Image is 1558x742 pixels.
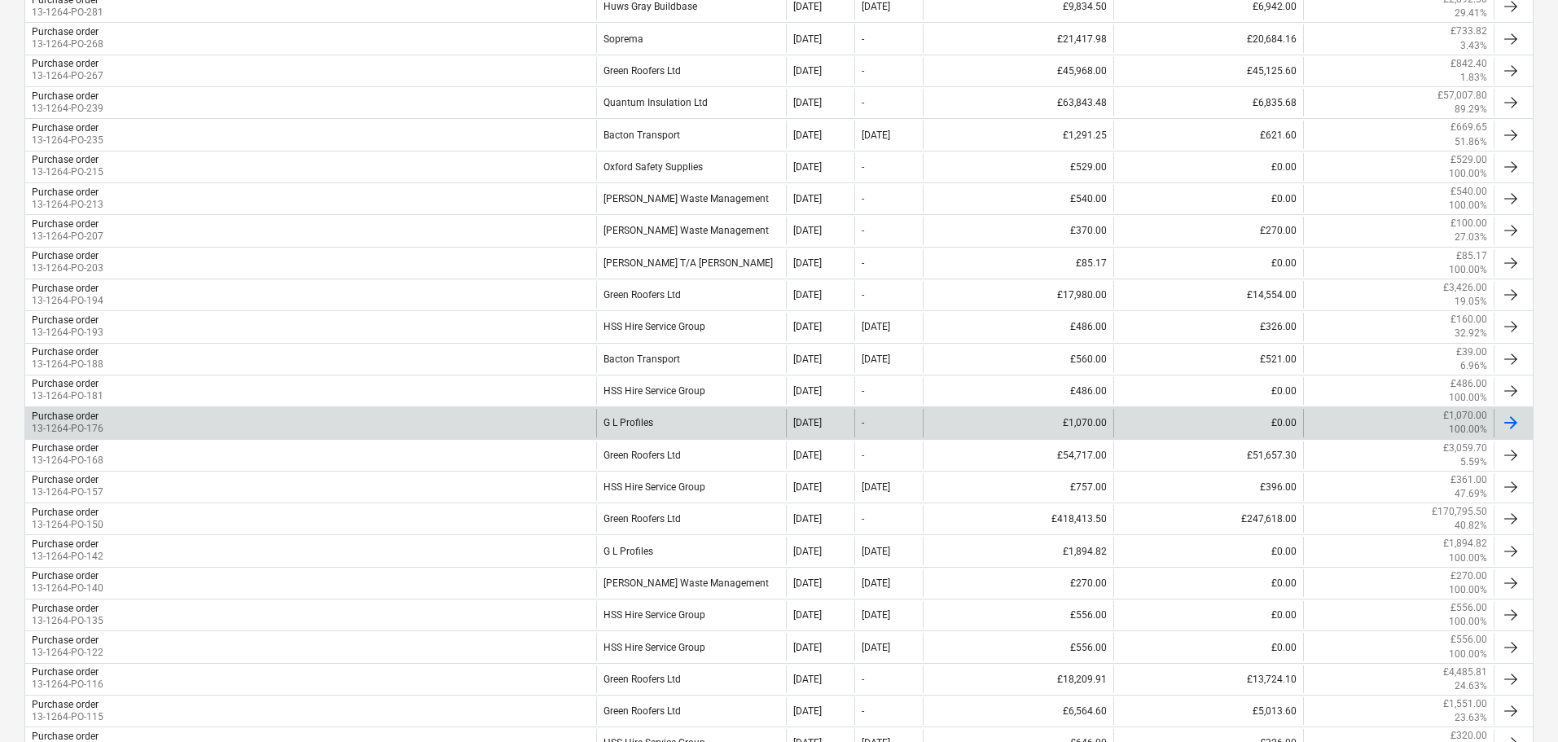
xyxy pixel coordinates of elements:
div: Purchase order [32,26,99,37]
div: HSS Hire Service Group [596,601,787,629]
div: [DATE] [793,385,822,397]
div: £556.00 [923,601,1113,629]
div: £0.00 [1113,537,1304,564]
div: HSS Hire Service Group [596,377,787,405]
p: £556.00 [1450,633,1487,647]
div: £396.00 [1113,473,1304,501]
div: HSS Hire Service Group [596,473,787,501]
div: [DATE] [862,321,890,332]
p: 13-1264-PO-213 [32,198,103,212]
p: 24.63% [1455,679,1487,693]
p: 40.82% [1455,519,1487,533]
div: Bacton Transport [596,121,787,148]
div: £326.00 [1113,313,1304,340]
div: - [862,225,864,236]
div: Purchase order [32,442,99,454]
div: £18,209.91 [923,665,1113,693]
p: 3.43% [1460,39,1487,53]
div: Quantum Insulation Ltd [596,89,787,116]
div: £556.00 [923,633,1113,661]
div: £1,894.82 [923,537,1113,564]
div: [DATE] [793,577,822,589]
div: [DATE] [862,577,890,589]
div: - [862,385,864,397]
div: [DATE] [793,33,822,45]
p: 13-1264-PO-168 [32,454,103,468]
p: £733.82 [1450,24,1487,38]
p: 13-1264-PO-235 [32,134,103,147]
div: Green Roofers Ltd [596,57,787,85]
p: £4,485.81 [1443,665,1487,679]
p: 6.96% [1460,359,1487,373]
p: 13-1264-PO-135 [32,614,103,628]
div: [DATE] [793,193,822,204]
p: £1,894.82 [1443,537,1487,551]
div: £560.00 [923,345,1113,373]
div: [DATE] [793,417,822,428]
div: [DATE] [862,130,890,141]
div: £270.00 [1113,217,1304,244]
p: £842.40 [1450,57,1487,71]
div: Purchase order [32,250,99,261]
p: 100.00% [1449,583,1487,597]
div: Green Roofers Ltd [596,441,787,469]
div: £1,070.00 [923,409,1113,437]
div: [DATE] [793,705,822,717]
p: £160.00 [1450,313,1487,327]
div: - [862,674,864,685]
div: £757.00 [923,473,1113,501]
div: HSS Hire Service Group [596,313,787,340]
div: £418,413.50 [923,505,1113,533]
div: Purchase order [32,699,99,710]
div: Purchase order [32,666,99,678]
p: 27.03% [1455,231,1487,244]
div: £540.00 [923,185,1113,213]
p: 100.00% [1449,167,1487,181]
p: £57,007.80 [1437,89,1487,103]
div: [DATE] [793,642,822,653]
p: 13-1264-PO-122 [32,646,103,660]
div: £247,618.00 [1113,505,1304,533]
p: 47.69% [1455,487,1487,501]
div: £0.00 [1113,569,1304,597]
p: £669.65 [1450,121,1487,134]
div: £5,013.60 [1113,697,1304,725]
div: [DATE] [793,353,822,365]
div: Purchase order [32,218,99,230]
div: [DATE] [862,1,890,12]
p: £85.17 [1456,249,1487,263]
div: [DATE] [793,65,822,77]
div: Chat Widget [1477,664,1558,742]
div: £6,564.60 [923,697,1113,725]
p: 100.00% [1449,263,1487,277]
div: £6,835.68 [1113,89,1304,116]
p: 100.00% [1449,615,1487,629]
div: [DATE] [793,674,822,685]
div: - [862,289,864,301]
div: Green Roofers Ltd [596,665,787,693]
div: [PERSON_NAME] Waste Management [596,569,787,597]
p: £3,426.00 [1443,281,1487,295]
p: £1,070.00 [1443,409,1487,423]
div: £45,968.00 [923,57,1113,85]
div: [DATE] [862,609,890,621]
div: - [862,161,864,173]
div: [DATE] [793,481,822,493]
p: 13-1264-PO-268 [32,37,103,51]
div: Purchase order [32,90,99,102]
div: £63,843.48 [923,89,1113,116]
div: £45,125.60 [1113,57,1304,85]
div: - [862,193,864,204]
div: £13,724.10 [1113,665,1304,693]
p: 19.05% [1455,295,1487,309]
p: £1,551.00 [1443,697,1487,711]
div: - [862,705,864,717]
div: [DATE] [862,546,890,557]
p: 13-1264-PO-176 [32,422,103,436]
p: £529.00 [1450,153,1487,167]
div: £270.00 [923,569,1113,597]
div: [DATE] [862,481,890,493]
div: Purchase order [32,474,99,485]
p: 100.00% [1449,551,1487,565]
div: Green Roofers Ltd [596,697,787,725]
